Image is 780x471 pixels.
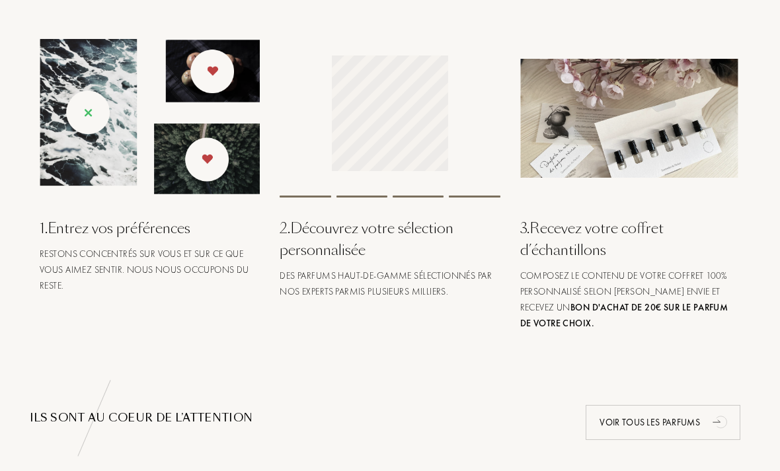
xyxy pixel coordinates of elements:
[520,217,740,261] div: 3 . Recevez votre coffret d’échantillons
[280,217,500,261] div: 2 . Découvrez votre sélection personnalisée
[520,59,740,178] img: box_landing_top.png
[520,270,728,329] span: Composez le contenu de votre coffret 100% personnalisé selon [PERSON_NAME] envie et recevez un
[576,405,750,440] a: Voir tous les parfumsanimation
[40,39,260,194] img: landing_swipe.png
[708,408,734,435] div: animation
[280,268,500,299] div: Des parfums haut-de-gamme sélectionnés par nos experts parmis plusieurs milliers.
[40,246,260,293] div: Restons concentrés sur vous et sur ce que vous aimez sentir. Nous nous occupons du reste.
[520,301,728,329] span: bon d'achat de 20€ sur le parfum de votre choix.
[30,410,750,426] div: ILS SONT au COEUR de l’attention
[586,405,740,440] div: Voir tous les parfums
[40,217,260,239] div: 1 . Entrez vos préférences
